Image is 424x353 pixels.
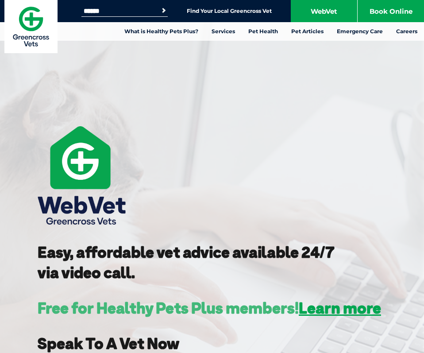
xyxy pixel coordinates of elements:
[205,22,242,41] a: Services
[38,300,381,316] h3: Free for Healthy Pets Plus members!
[285,22,330,41] a: Pet Articles
[187,8,272,15] a: Find Your Local Greencross Vet
[159,6,168,15] button: Search
[299,298,381,318] a: Learn more
[330,22,389,41] a: Emergency Care
[242,22,285,41] a: Pet Health
[38,242,335,282] strong: Easy, affordable vet advice available 24/7 via video call.
[389,22,424,41] a: Careers
[38,334,179,353] strong: Speak To A Vet Now
[118,22,205,41] a: What is Healthy Pets Plus?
